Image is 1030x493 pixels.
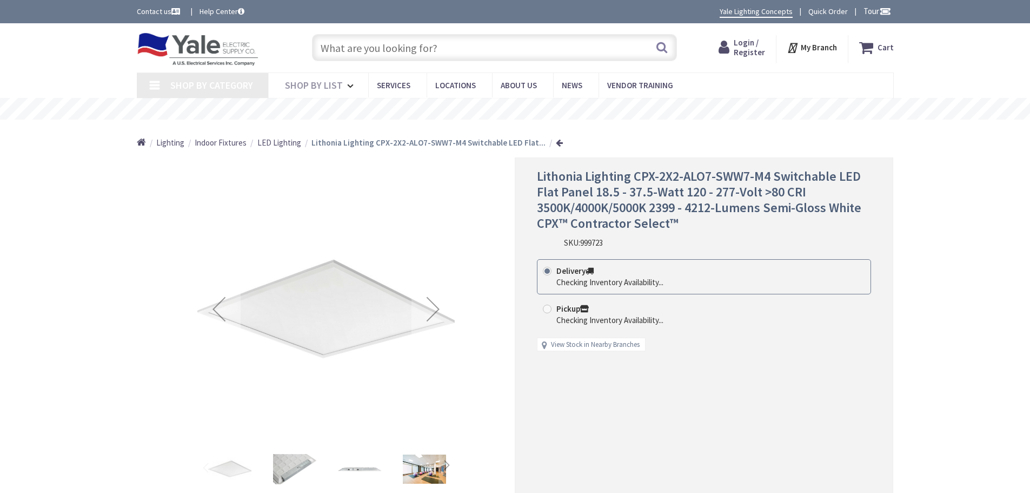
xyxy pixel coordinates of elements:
[411,180,455,438] div: Next
[787,38,837,57] div: My Branch
[878,38,894,57] strong: Cart
[734,37,765,57] span: Login / Register
[801,42,837,52] strong: My Branch
[435,80,476,90] span: Locations
[564,237,603,248] div: SKU:
[170,79,253,91] span: Shop By Category
[312,34,677,61] input: What are you looking for?
[556,314,663,326] div: Checking Inventory Availability...
[556,277,663,288] div: Checking Inventory Availability...
[200,6,244,17] a: Help Center
[311,137,546,148] strong: Lithonia Lighting CPX-2X2-ALO7-SWW7-M4 Switchable LED Flat...
[257,137,301,148] a: LED Lighting
[556,266,594,276] strong: Delivery
[720,6,793,18] a: Yale Lighting Concepts
[137,32,259,66] img: Yale Electric Supply Co.
[556,304,589,314] strong: Pickup
[208,448,251,491] img: Lithonia Lighting CPX-2X2-ALO7-SWW7-M4 Switchable LED Flat Panel 18.5 - 37.5-Watt 120 - 277-Volt ...
[537,168,861,231] span: Lithonia Lighting CPX-2X2-ALO7-SWW7-M4 Switchable LED Flat Panel 18.5 - 37.5-Watt 120 - 277-Volt ...
[719,38,765,57] a: Login / Register
[338,448,381,491] img: Lithonia Lighting CPX-2X2-ALO7-SWW7-M4 Switchable LED Flat Panel 18.5 - 37.5-Watt 120 - 277-Volt ...
[607,80,673,90] span: Vendor Training
[808,6,848,17] a: Quick Order
[580,238,603,248] span: 999723
[377,80,410,90] span: Services
[285,79,343,91] span: Shop By List
[859,38,894,57] a: Cart
[197,180,455,438] img: Lithonia Lighting CPX-2X2-ALO7-SWW7-M4 Switchable LED Flat Panel 18.5 - 37.5-Watt 120 - 277-Volt ...
[551,340,640,350] a: View Stock in Nearby Branches
[273,448,316,491] img: Lithonia Lighting CPX-2X2-ALO7-SWW7-M4 Switchable LED Flat Panel 18.5 - 37.5-Watt 120 - 277-Volt ...
[501,80,537,90] span: About Us
[156,137,184,148] a: Lighting
[197,180,241,438] div: Previous
[403,448,446,491] img: Lithonia Lighting CPX-2X2-ALO7-SWW7-M4 Switchable LED Flat Panel 18.5 - 37.5-Watt 120 - 277-Volt ...
[863,6,891,16] span: Tour
[195,137,247,148] a: Indoor Fixtures
[562,80,582,90] span: News
[137,6,182,17] a: Contact us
